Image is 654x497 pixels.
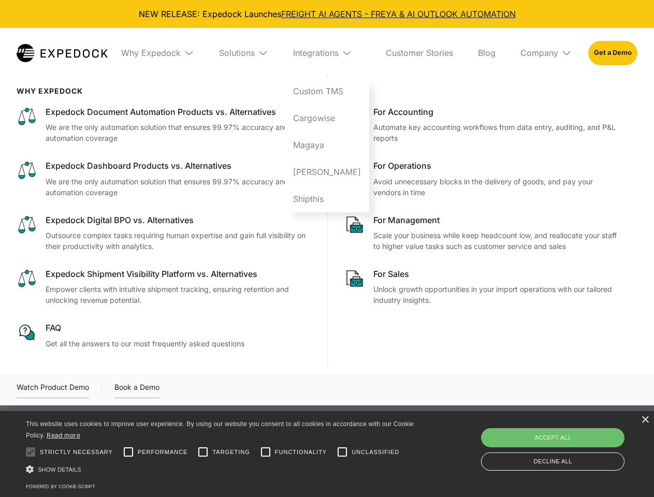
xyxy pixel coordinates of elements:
a: FREIGHT AI AGENTS - FREYA & AI OUTLOOK AUTOMATION [281,9,516,19]
p: We are the only automation solution that ensures 99.97% accuracy and 100% automation coverage [46,176,311,198]
p: Unlock growth opportunities in your import operations with our tailored industry insights. [373,284,621,305]
img: scale icon [17,160,37,181]
div: Why Expedock [113,28,202,78]
a: paper and bag iconFor SalesUnlock growth opportunities in your import operations with our tailore... [344,268,621,305]
div: Integrations [293,48,339,58]
div: NEW RELEASE: Expedock Launches [8,8,646,20]
div: WHy Expedock [17,87,311,96]
img: paper and bag icon [344,214,365,235]
a: rectangular chat bubble iconFor OperationsAvoid unnecessary blocks in the delivery of goods, and ... [344,160,621,197]
a: open lightbox [17,381,89,398]
p: Outsource complex tasks requiring human expertise and gain full visibility on their productivity ... [46,230,311,252]
p: Empower clients with intuitive shipment tracking, ensuring retention and unlocking revenue potent... [46,284,311,305]
nav: Integrations [285,78,369,212]
a: Customer Stories [377,28,461,78]
a: Shipthis [285,185,369,212]
div: Company [520,48,558,58]
span: This website uses cookies to improve user experience. By using our website you consent to all coo... [26,420,414,440]
a: scale iconExpedock Dashboard Products vs. AlternativesWe are the only automation solution that en... [17,160,311,197]
a: Powered by cookie-script [26,484,95,489]
div: Expedock Shipment Visibility Platform vs. Alternatives [46,268,311,280]
p: Avoid unnecessary blocks in the delivery of goods, and pay your vendors in time [373,176,621,198]
a: network like iconFor AccountingAutomate key accounting workflows from data entry, auditing, and P... [344,106,621,143]
div: FAQ [46,322,311,333]
div: Team [344,87,621,96]
div: Solutions [219,48,255,58]
p: Automate key accounting workflows from data entry, auditing, and P&L reports [373,122,621,143]
div: For Accounting [373,106,621,118]
img: paper and bag icon [344,268,365,289]
a: Custom TMS [285,78,369,105]
p: Get all the answers to our most frequently asked questions [46,338,311,349]
p: We are the only automation solution that ensures 99.97% accuracy and 100% automation coverage [46,122,311,143]
iframe: Chat Widget [482,385,654,497]
a: scale iconExpedock Document Automation Products vs. AlternativesWe are the only automation soluti... [17,106,311,143]
a: Read more [47,431,80,439]
a: Cargowise [285,105,369,131]
img: scale icon [17,106,37,127]
a: [PERSON_NAME] [285,158,369,185]
span: Performance [138,448,188,457]
div: Expedock Digital BPO vs. Alternatives [46,214,311,226]
a: Get a Demo [588,41,637,65]
div: Company [512,28,580,78]
div: Expedock Document Automation Products vs. Alternatives [46,106,311,118]
a: Blog [470,28,504,78]
div: Show details [26,464,417,475]
a: regular chat bubble iconFAQGet all the answers to our most frequently asked questions [17,322,311,348]
div: Solutions [211,28,277,78]
div: Why Expedock [121,48,181,58]
a: Magaya [285,131,369,158]
div: Expedock Dashboard Products vs. Alternatives [46,160,311,171]
span: Unclassified [352,448,399,457]
div: Watch Product Demo [17,381,89,398]
a: Book a Demo [114,381,159,398]
span: Targeting [212,448,250,457]
span: Functionality [275,448,327,457]
div: Integrations [285,28,369,78]
img: scale icon [17,268,37,289]
span: Strictly necessary [40,448,113,457]
a: scale iconExpedock Shipment Visibility Platform vs. AlternativesEmpower clients with intuitive sh... [17,268,311,305]
img: scale icon [17,214,37,235]
div: For Sales [373,268,621,280]
div: For Operations [373,160,621,171]
img: regular chat bubble icon [17,322,37,343]
a: scale iconExpedock Digital BPO vs. AlternativesOutsource complex tasks requiring human expertise ... [17,214,311,252]
span: Show details [38,466,81,473]
div: For Management [373,214,621,226]
p: Scale your business while keep headcount low, and reallocate your staff to higher value tasks suc... [373,230,621,252]
a: paper and bag iconFor ManagementScale your business while keep headcount low, and reallocate your... [344,214,621,252]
